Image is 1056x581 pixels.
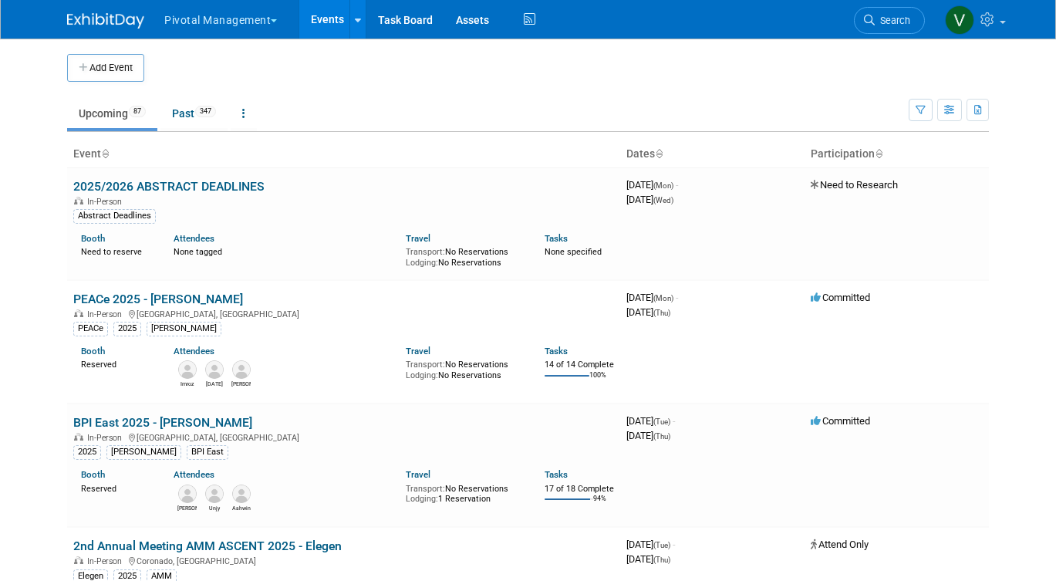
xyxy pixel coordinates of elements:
div: None tagged [174,244,393,258]
a: 2nd Annual Meeting AMM ASCENT 2025 - Elegen [73,539,342,553]
img: In-Person Event [74,197,83,204]
span: [DATE] [626,539,675,550]
span: [DATE] [626,415,675,427]
div: [GEOGRAPHIC_DATA], [GEOGRAPHIC_DATA] [73,307,614,319]
a: Attendees [174,346,214,356]
img: Ashwin Rajput [232,485,251,503]
a: Travel [406,469,430,480]
span: [DATE] [626,553,670,565]
a: Attendees [174,469,214,480]
img: Valerie Weld [945,5,974,35]
span: - [673,415,675,427]
img: Martin Carcamo [232,360,251,379]
img: Raja Srinivas [205,360,224,379]
span: (Thu) [653,556,670,564]
span: Committed [811,415,870,427]
a: Attendees [174,233,214,244]
div: Abstract Deadlines [73,209,156,223]
div: No Reservations No Reservations [406,356,521,380]
a: Tasks [545,469,568,480]
span: (Thu) [653,432,670,441]
a: Booth [81,469,105,480]
span: None specified [545,247,602,257]
span: (Tue) [653,541,670,549]
span: Lodging: [406,370,438,380]
button: Add Event [67,54,144,82]
td: 94% [593,495,606,515]
span: Transport: [406,247,445,257]
div: 2025 [73,445,101,459]
img: In-Person Event [74,433,83,441]
img: Omar El-Ghouch [178,485,197,503]
span: Transport: [406,360,445,370]
span: [DATE] [626,179,678,191]
span: [DATE] [626,292,678,303]
a: Sort by Event Name [101,147,109,160]
div: Coronado, [GEOGRAPHIC_DATA] [73,554,614,566]
a: PEACe 2025 - [PERSON_NAME] [73,292,243,306]
div: Martin Carcamo [231,379,251,388]
div: 14 of 14 Complete [545,360,614,370]
div: [PERSON_NAME] [106,445,181,459]
img: In-Person Event [74,556,83,564]
span: (Tue) [653,417,670,426]
span: Search [875,15,910,26]
a: Travel [406,233,430,244]
span: [DATE] [626,430,670,441]
span: Need to Research [811,179,898,191]
td: 100% [589,371,606,392]
div: Omar El-Ghouch [177,503,197,512]
span: - [676,292,678,303]
th: Participation [805,141,989,167]
div: Unjy Park [204,503,224,512]
a: Sort by Start Date [655,147,663,160]
img: Unjy Park [205,485,224,503]
img: ExhibitDay [67,13,144,29]
div: No Reservations 1 Reservation [406,481,521,505]
span: Committed [811,292,870,303]
span: Lodging: [406,494,438,504]
span: - [676,179,678,191]
a: Tasks [545,346,568,356]
span: Attend Only [811,539,869,550]
a: Booth [81,346,105,356]
div: Imroz Ghangas [177,379,197,388]
a: Tasks [545,233,568,244]
div: [GEOGRAPHIC_DATA], [GEOGRAPHIC_DATA] [73,431,614,443]
span: (Wed) [653,196,673,204]
a: Travel [406,346,430,356]
div: 17 of 18 Complete [545,484,614,495]
div: Reserved [81,356,150,370]
div: 2025 [113,322,141,336]
span: - [673,539,675,550]
span: (Mon) [653,181,673,190]
div: BPI East [187,445,228,459]
span: Transport: [406,484,445,494]
span: In-Person [87,309,127,319]
span: [DATE] [626,194,673,205]
a: Upcoming87 [67,99,157,128]
span: In-Person [87,197,127,207]
div: [PERSON_NAME] [147,322,221,336]
a: Past347 [160,99,228,128]
div: Reserved [81,481,150,495]
span: In-Person [87,556,127,566]
span: In-Person [87,433,127,443]
a: Booth [81,233,105,244]
img: Imroz Ghangas [178,360,197,379]
span: 87 [129,106,146,117]
div: Raja Srinivas [204,379,224,388]
div: PEACe [73,322,108,336]
div: Need to reserve [81,244,150,258]
a: BPI East 2025 - [PERSON_NAME] [73,415,252,430]
span: (Mon) [653,294,673,302]
div: Ashwin Rajput [231,503,251,512]
div: No Reservations No Reservations [406,244,521,268]
span: Lodging: [406,258,438,268]
span: (Thu) [653,309,670,317]
th: Event [67,141,620,167]
th: Dates [620,141,805,167]
span: 347 [195,106,216,117]
a: 2025/2026 ABSTRACT DEADLINES [73,179,265,194]
a: Search [854,7,925,34]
